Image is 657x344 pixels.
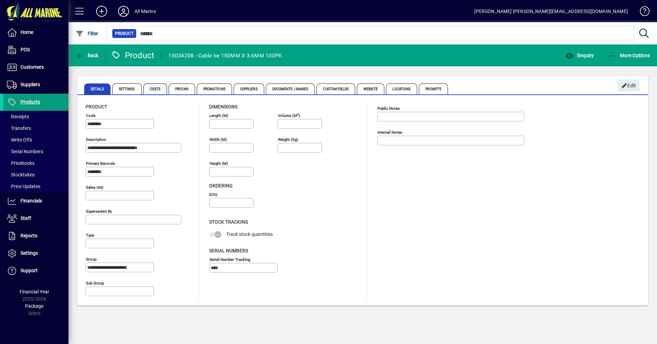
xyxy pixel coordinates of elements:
a: Stocktakes [3,169,68,181]
span: Custom Fields [317,83,355,94]
mat-label: Description [86,137,106,142]
span: Product [115,30,133,37]
button: Profile [113,5,134,17]
span: Settings [21,250,38,256]
a: Receipts [3,111,68,122]
span: Ordering [209,183,233,188]
a: Transfers [3,122,68,134]
a: Support [3,262,68,279]
a: Home [3,24,68,41]
span: Costs [143,83,167,94]
span: Price Updates [7,184,40,189]
mat-label: Group [86,257,96,262]
a: Price Updates [3,181,68,192]
button: Enquiry [564,49,595,62]
span: Details [84,83,111,94]
a: Customers [3,59,68,76]
span: More Options [608,53,650,58]
span: Financials [21,198,42,203]
mat-label: Weight (Kg) [278,137,298,142]
span: Promotions [197,83,232,94]
mat-label: Primary barcode [86,161,115,166]
mat-label: Length (m) [209,113,228,118]
button: Edit [618,79,640,92]
a: Reports [3,227,68,244]
mat-label: EOQ [209,192,217,197]
button: More Options [607,49,652,62]
app-page-header-button: Back [68,49,106,62]
span: Stocktakes [7,172,35,177]
a: Serial Numbers [3,146,68,157]
div: 10034208 - Cable tie 150MM X 3.6MM 100PK [168,50,282,61]
span: Pricebooks [7,160,35,166]
mat-label: Sub group [86,281,104,286]
mat-label: Height (m) [209,161,228,166]
mat-label: Superseded by [86,209,112,214]
span: Track stock quantities [226,231,273,237]
div: All Marine [134,6,156,17]
span: Documents / Images [266,83,315,94]
button: Filter [74,27,100,40]
span: Locations [386,83,417,94]
a: Write Offs [3,134,68,146]
span: Write Offs [7,137,32,143]
a: Settings [3,245,68,262]
sup: 3 [297,113,299,116]
span: Package [25,303,43,309]
span: Edit [621,80,636,91]
span: Pricing [169,83,195,94]
span: POS [21,47,30,52]
a: Knowledge Base [635,1,648,24]
mat-label: Serial Number tracking [209,257,250,262]
span: Prompts [419,83,448,94]
span: Transfers [7,125,31,131]
span: Customers [21,64,44,70]
span: Receipts [7,114,29,119]
span: Serial Numbers [209,248,248,253]
mat-label: Volume (m ) [278,113,300,118]
a: Financials [3,193,68,210]
span: Staff [21,215,31,221]
span: Suppliers [21,82,40,87]
span: Website [357,83,385,94]
mat-label: Sales unit [86,185,103,190]
a: Staff [3,210,68,227]
div: [PERSON_NAME] [PERSON_NAME][EMAIL_ADDRESS][DOMAIN_NAME] [474,6,628,17]
span: Enquiry [565,53,594,58]
button: Add [91,5,113,17]
span: Support [21,268,38,273]
mat-label: Code [86,113,95,118]
span: Product [86,104,107,109]
span: Home [21,29,33,35]
span: Stock Tracking [209,219,248,225]
span: Suppliers [234,83,264,94]
span: Products [21,99,40,105]
span: Settings [112,83,142,94]
span: Financial Year [20,289,49,294]
span: Reports [21,233,37,238]
mat-label: Width (m) [209,137,227,142]
a: Pricebooks [3,157,68,169]
a: POS [3,41,68,58]
span: Back [76,53,99,58]
div: Product [111,50,155,61]
mat-label: Public Notes [377,106,400,111]
span: Dimensions [209,104,237,109]
mat-label: Internal Notes [377,130,402,135]
span: Filter [76,31,99,36]
a: Suppliers [3,76,68,93]
mat-label: Type [86,233,94,238]
span: Serial Numbers [7,149,43,154]
button: Back [74,49,100,62]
